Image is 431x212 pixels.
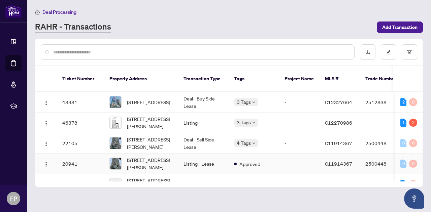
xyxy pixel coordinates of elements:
span: filter [407,50,412,54]
span: down [252,100,256,104]
img: thumbnail-img [110,178,121,190]
th: Trade Number [360,66,407,92]
div: 0 [409,180,417,188]
span: [STREET_ADDRESS][PERSON_NAME] [127,156,173,171]
span: edit [386,50,391,54]
span: 3 Tags [237,119,251,126]
td: Listing [178,113,229,133]
button: filter [402,44,417,60]
img: Logo [43,141,49,146]
div: 1 [400,119,406,127]
button: Open asap [404,188,424,209]
span: download [365,50,370,54]
div: 0 [400,139,406,147]
button: Logo [41,117,52,128]
span: 3 Tags [237,98,251,106]
div: 2 [409,119,417,127]
td: 48381 [57,92,104,113]
span: Deal Processing [42,9,76,15]
td: 2500448 [360,133,407,154]
td: - [279,154,320,174]
td: - [279,113,320,133]
img: Logo [43,100,49,105]
td: Listing - Lease [178,154,229,174]
div: 2 [400,98,406,106]
td: - [279,92,320,113]
th: Property Address [104,66,178,92]
button: Logo [41,179,52,189]
td: - [360,174,407,195]
th: Ticket Number [57,66,104,92]
span: [STREET_ADDRESS][PERSON_NAME] [127,136,173,151]
span: [STREET_ADDRESS][PERSON_NAME] [127,115,173,130]
span: FP [10,194,17,203]
td: 2500448 [360,154,407,174]
th: MLS # [320,66,360,92]
span: [STREET_ADDRESS] [127,98,170,106]
th: Transaction Type [178,66,229,92]
button: download [360,44,375,60]
img: Logo [43,162,49,167]
img: logo [5,5,22,17]
img: thumbnail-img [110,117,121,128]
td: 2512838 [360,92,407,113]
button: Logo [41,158,52,169]
td: 22105 [57,133,104,154]
span: home [35,10,40,14]
td: Listing - Lease [178,174,229,195]
span: 4 Tags [237,139,251,147]
span: down [252,121,256,124]
td: - [279,174,320,195]
span: [STREET_ADDRESS][PERSON_NAME] [127,177,173,192]
td: - [279,133,320,154]
td: 46378 [57,113,104,133]
td: 20941 [57,154,104,174]
img: thumbnail-img [110,96,121,108]
span: Draft [239,181,250,188]
td: 19165 [57,174,104,195]
th: Tags [229,66,279,92]
span: C12270986 [325,120,352,126]
button: Logo [41,138,52,149]
span: C12327664 [325,99,352,105]
div: 0 [409,160,417,168]
span: down [252,141,256,145]
span: Add Transaction [382,22,418,33]
span: C11914367 [325,140,352,146]
a: RAHR - Transactions [35,21,111,33]
td: Deal - Buy Side Lease [178,92,229,113]
span: Approved [239,160,260,168]
span: C11914367 [325,161,352,167]
img: thumbnail-img [110,158,121,169]
div: 0 [409,98,417,106]
img: thumbnail-img [110,137,121,149]
div: 0 [409,139,417,147]
div: 0 [400,160,406,168]
td: Deal - Sell Side Lease [178,133,229,154]
div: 2 [400,180,406,188]
th: Project Name [279,66,320,92]
td: - [360,113,407,133]
img: Logo [43,121,49,126]
button: Logo [41,97,52,108]
button: Add Transaction [377,22,423,33]
button: edit [381,44,396,60]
